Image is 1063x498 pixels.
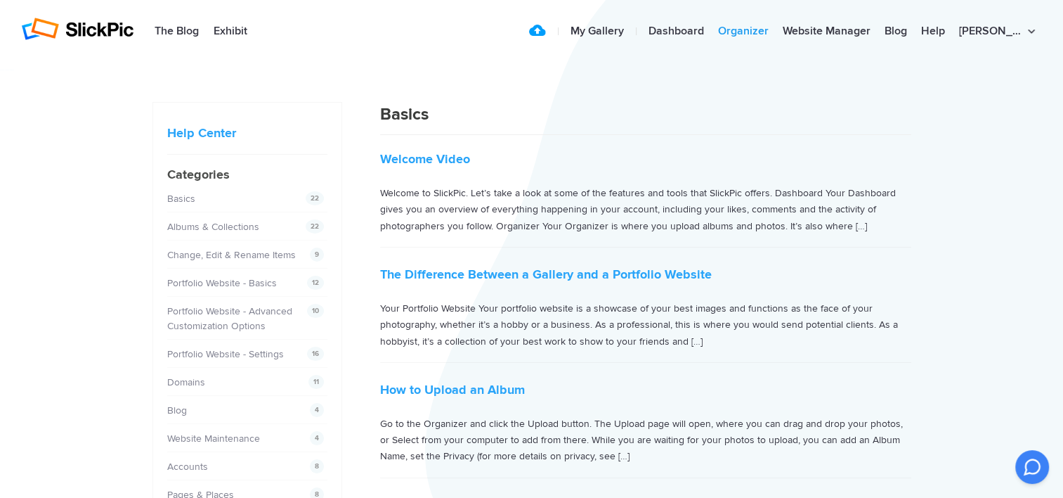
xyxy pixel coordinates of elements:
a: Basics [167,193,195,205]
a: Portfolio Website - Basics [167,277,277,289]
span: 10 [307,304,324,318]
span: 11 [308,375,324,389]
p: Welcome to SlickPic. Let’s take a look at some of the features and tools that SlickPic offers. Da... [380,185,911,234]
a: Portfolio Website - Advanced Customization Options [167,305,292,332]
span: 16 [307,347,324,361]
a: Accounts [167,461,208,473]
p: Go to the Organizer and click the Upload button. The Upload page will open, where you can drag an... [380,416,911,465]
span: 4 [310,431,324,445]
p: Your Portfolio Website Your portfolio website is a showcase of your best images and functions as ... [380,300,911,350]
a: The Difference Between a Gallery and a Portfolio Website [380,267,712,282]
span: 9 [310,248,324,262]
span: 22 [306,191,324,205]
span: 12 [307,276,324,290]
a: Change, Edit & Rename Items [167,249,296,261]
a: Albums & Collections [167,221,259,233]
h4: Categories [167,165,327,184]
span: 8 [310,459,324,473]
span: 4 [310,403,324,417]
span: 22 [306,219,324,234]
a: Website Maintenance [167,433,260,445]
a: Blog [167,404,187,416]
a: How to Upload an Album [380,382,525,397]
a: Help Center [167,125,236,141]
a: Portfolio Website - Settings [167,348,284,360]
a: Domains [167,376,205,388]
a: Welcome Video [380,151,470,167]
span: Basics [380,104,429,124]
